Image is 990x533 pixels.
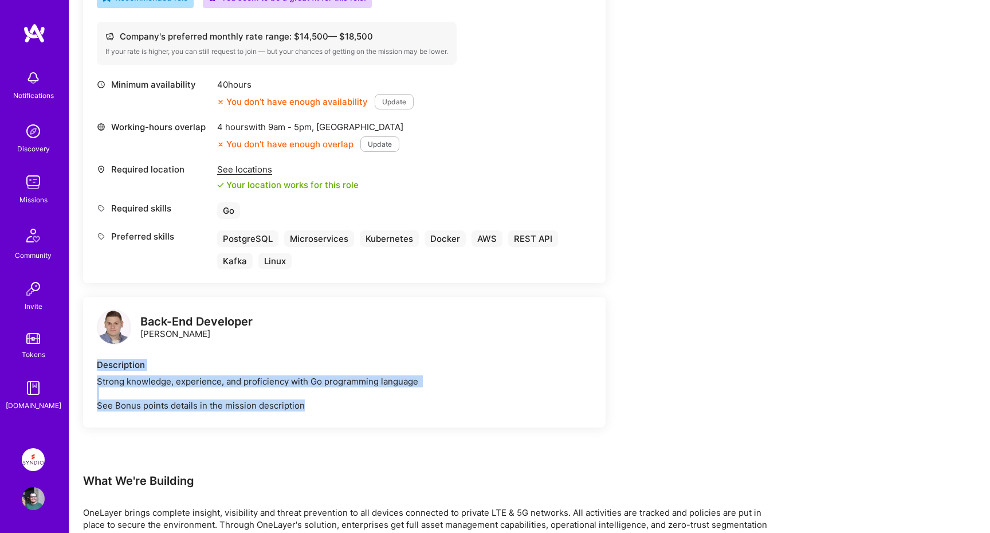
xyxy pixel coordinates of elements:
div: What We're Building [83,473,771,488]
img: Syndio: CCA Workflow Orchestration Migration [22,448,45,471]
img: logo [23,23,46,44]
a: logo [97,309,131,347]
div: Linux [258,253,292,269]
div: Required skills [97,202,211,214]
div: Docker [425,230,466,247]
div: Kafka [217,253,253,269]
div: If your rate is higher, you can still request to join — but your chances of getting on the missio... [105,47,448,56]
img: guide book [22,377,45,399]
i: icon CloseOrange [217,141,224,148]
div: You don’t have enough availability [217,96,368,108]
div: Description [97,359,592,371]
img: discovery [22,120,45,143]
div: Preferred skills [97,230,211,242]
div: Your location works for this role [217,179,359,191]
div: PostgreSQL [217,230,278,247]
img: User Avatar [22,487,45,510]
button: Update [375,94,414,109]
img: logo [97,309,131,344]
div: Required location [97,163,211,175]
img: bell [22,66,45,89]
i: icon Cash [105,32,114,41]
div: Company's preferred monthly rate range: $ 14,500 — $ 18,500 [105,30,448,42]
div: Working-hours overlap [97,121,211,133]
div: [DOMAIN_NAME] [6,399,61,411]
div: Back-End Developer [140,316,253,328]
div: You don’t have enough overlap [217,138,353,150]
button: Update [360,136,399,152]
div: Strong knowledge, experience, and proficiency with Go programming language See Bonus points detai... [97,375,592,411]
div: Kubernetes [360,230,419,247]
div: Notifications [13,89,54,101]
div: Discovery [17,143,50,155]
i: icon Tag [97,204,105,213]
div: 40 hours [217,79,414,91]
div: Go [217,202,240,219]
div: See locations [217,163,359,175]
div: Missions [19,194,48,206]
i: icon World [97,123,105,131]
i: icon Tag [97,232,105,241]
div: [PERSON_NAME] [140,316,253,340]
div: REST API [508,230,558,247]
i: icon CloseOrange [217,99,224,105]
img: tokens [26,333,40,344]
img: teamwork [22,171,45,194]
span: 9am - 5pm , [266,122,316,132]
a: User Avatar [19,487,48,510]
i: icon Check [217,182,224,189]
div: Microservices [284,230,354,247]
div: 4 hours with [GEOGRAPHIC_DATA] [217,121,403,133]
a: Syndio: CCA Workflow Orchestration Migration [19,448,48,471]
div: AWS [472,230,502,247]
img: Community [19,222,47,249]
i: icon Clock [97,80,105,89]
div: Minimum availability [97,79,211,91]
div: Tokens [22,348,45,360]
div: Invite [25,300,42,312]
i: icon Location [97,165,105,174]
div: Community [15,249,52,261]
img: Invite [22,277,45,300]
